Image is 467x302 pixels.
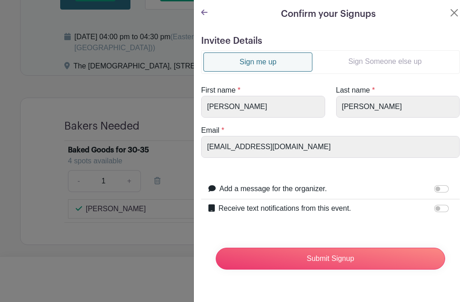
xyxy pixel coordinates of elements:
label: Email [201,125,219,136]
label: First name [201,85,236,96]
label: Receive text notifications from this event. [218,203,351,214]
h5: Invitee Details [201,36,460,47]
a: Sign me up [203,52,312,72]
input: Submit Signup [216,248,445,270]
h5: Confirm your Signups [281,7,376,21]
label: Last name [336,85,370,96]
label: Add a message for the organizer. [219,183,327,194]
button: Close [449,7,460,18]
a: Sign Someone else up [312,52,457,71]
